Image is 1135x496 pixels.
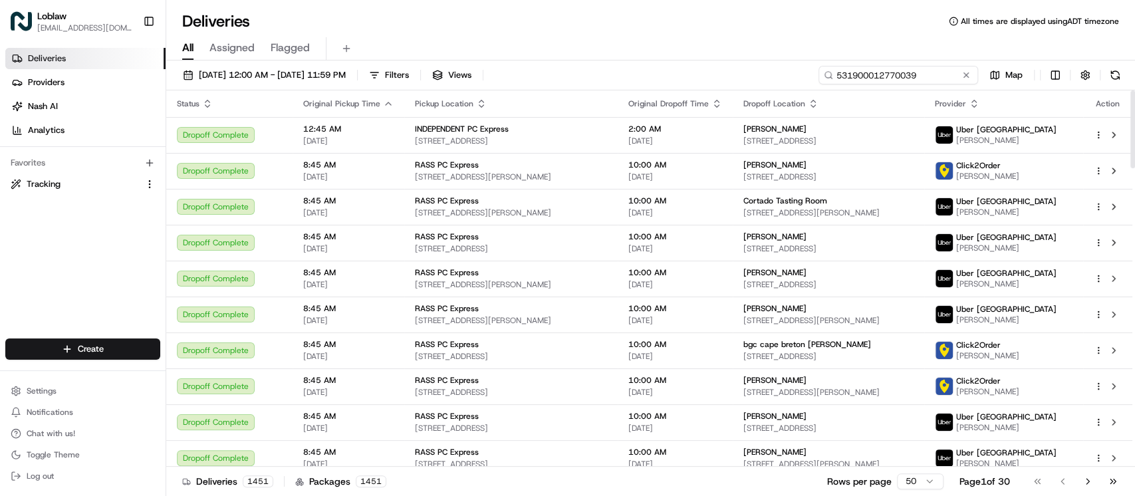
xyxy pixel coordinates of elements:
[936,378,953,395] img: profile_click2order_cartwheel.png
[628,195,722,206] span: 10:00 AM
[415,124,509,134] span: INDEPENDENT PC Express
[303,243,394,254] span: [DATE]
[743,231,807,242] span: [PERSON_NAME]
[114,242,119,253] span: •
[415,459,607,469] span: [STREET_ADDRESS]
[11,178,139,190] a: Tracking
[956,458,1057,469] span: [PERSON_NAME]
[78,343,104,355] span: Create
[13,173,85,184] div: Past conversations
[303,303,394,314] span: 8:45 AM
[5,5,138,37] button: LoblawLoblaw[EMAIL_ADDRESS][DOMAIN_NAME]
[415,160,479,170] span: RASS PC Express
[303,423,394,434] span: [DATE]
[5,96,166,117] a: Nash AI
[303,231,394,242] span: 8:45 AM
[13,53,242,74] p: Welcome 👋
[28,76,64,88] span: Providers
[956,340,1001,350] span: Click2Order
[27,386,57,396] span: Settings
[5,174,160,195] button: Tracking
[177,98,199,109] span: Status
[60,140,183,151] div: We're available if you need us!
[415,339,479,350] span: RASS PC Express
[936,449,953,467] img: uber-new-logo.jpeg
[363,66,415,84] button: Filters
[27,178,61,190] span: Tracking
[743,160,807,170] span: [PERSON_NAME]
[303,124,394,134] span: 12:45 AM
[60,127,218,140] div: Start new chat
[743,267,807,278] span: [PERSON_NAME]
[1106,66,1124,84] button: Refresh
[936,342,953,359] img: profile_click2order_cartwheel.png
[628,303,722,314] span: 10:00 AM
[448,69,471,81] span: Views
[303,447,394,457] span: 8:45 AM
[936,306,953,323] img: uber-new-logo.jpeg
[956,207,1057,217] span: [PERSON_NAME]
[114,206,119,217] span: •
[743,387,914,398] span: [STREET_ADDRESS][PERSON_NAME]
[956,160,1001,171] span: Click2Order
[8,292,107,316] a: 📗Knowledge Base
[415,447,479,457] span: RASS PC Express
[182,475,273,488] div: Deliveries
[126,297,213,310] span: API Documentation
[956,268,1057,279] span: Uber [GEOGRAPHIC_DATA]
[303,279,394,290] span: [DATE]
[956,422,1057,433] span: [PERSON_NAME]
[628,339,722,350] span: 10:00 AM
[28,100,58,112] span: Nash AI
[628,243,722,254] span: [DATE]
[303,98,380,109] span: Original Pickup Time
[226,131,242,147] button: Start new chat
[743,375,807,386] span: [PERSON_NAME]
[959,475,1010,488] div: Page 1 of 30
[628,447,722,457] span: 10:00 AM
[628,315,722,326] span: [DATE]
[5,382,160,400] button: Settings
[303,411,394,422] span: 8:45 AM
[956,243,1057,253] span: [PERSON_NAME]
[27,471,54,481] span: Log out
[13,127,37,151] img: 1736555255976-a54dd68f-1ca7-489b-9aae-adbdc363a1c4
[956,447,1057,458] span: Uber [GEOGRAPHIC_DATA]
[936,162,953,180] img: profile_click2order_cartwheel.png
[935,98,966,109] span: Provider
[743,172,914,182] span: [STREET_ADDRESS]
[41,242,112,253] span: Loblaw 12 agents
[415,98,473,109] span: Pickup Location
[415,303,479,314] span: RASS PC Express
[956,171,1019,182] span: [PERSON_NAME]
[628,231,722,242] span: 10:00 AM
[295,475,386,488] div: Packages
[303,387,394,398] span: [DATE]
[177,66,352,84] button: [DATE] 12:00 AM - [DATE] 11:59 PM
[35,86,219,100] input: Clear
[5,467,160,485] button: Log out
[415,375,479,386] span: RASS PC Express
[37,9,66,23] button: Loblaw
[628,136,722,146] span: [DATE]
[956,376,1001,386] span: Click2Order
[5,445,160,464] button: Toggle Theme
[956,314,1057,325] span: [PERSON_NAME]
[628,172,722,182] span: [DATE]
[303,459,394,469] span: [DATE]
[356,475,386,487] div: 1451
[415,351,607,362] span: [STREET_ADDRESS]
[415,136,607,146] span: [STREET_ADDRESS]
[28,127,52,151] img: 30910f29-0c51-41c2-b588-b76a93e9f242-bb38531d-bb28-43ab-8a58-cd2199b04601
[628,98,709,109] span: Original Dropoff Time
[13,13,40,40] img: Nash
[956,304,1057,314] span: Uber [GEOGRAPHIC_DATA]
[743,303,807,314] span: [PERSON_NAME]
[628,459,722,469] span: [DATE]
[209,40,255,56] span: Assigned
[5,120,166,141] a: Analytics
[743,195,827,206] span: Cortado Tasting Room
[303,160,394,170] span: 8:45 AM
[5,403,160,422] button: Notifications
